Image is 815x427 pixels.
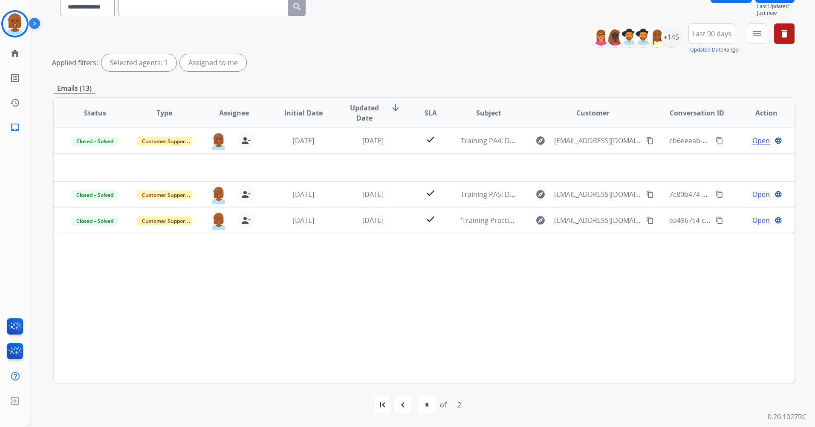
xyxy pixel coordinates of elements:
[10,98,20,108] mat-icon: history
[646,137,654,144] mat-icon: content_copy
[10,48,20,58] mat-icon: home
[54,83,95,94] p: Emails (13)
[716,137,723,144] mat-icon: content_copy
[180,54,246,71] div: Assigned to me
[241,136,251,146] mat-icon: person_remove
[451,396,468,413] div: 2
[292,2,302,12] mat-icon: search
[535,215,546,225] mat-icon: explore
[716,190,723,198] mat-icon: content_copy
[293,136,314,145] span: [DATE]
[425,188,436,198] mat-icon: check
[362,190,384,199] span: [DATE]
[725,98,795,128] th: Action
[398,400,408,410] mat-icon: navigate_before
[3,12,27,36] img: avatar
[752,189,770,199] span: Open
[646,216,654,224] mat-icon: content_copy
[101,54,176,71] div: Selected agents: 1
[425,108,437,118] span: SLA
[775,190,782,198] mat-icon: language
[669,136,796,145] span: cb6eeeab-0c55-4f76-b2f2-39b42a512efa
[461,216,558,225] span: ‘Training Practice – New Email’
[554,136,642,146] span: [EMAIL_ADDRESS][DOMAIN_NAME]
[576,108,610,118] span: Customer
[137,190,192,199] span: Customer Support
[752,215,770,225] span: Open
[10,122,20,133] mat-icon: inbox
[669,190,798,199] span: 7c80b474-b9ab-42f1-a151-0d751fe6c315
[84,108,106,118] span: Status
[692,32,731,35] span: Last 90 days
[52,58,98,68] p: Applied filters:
[210,212,227,230] img: agent-avatar
[137,216,192,225] span: Customer Support
[779,29,789,39] mat-icon: delete
[757,10,795,17] span: Just now
[716,216,723,224] mat-icon: content_copy
[241,215,251,225] mat-icon: person_remove
[362,136,384,145] span: [DATE]
[293,190,314,199] span: [DATE]
[241,189,251,199] mat-icon: person_remove
[646,190,654,198] mat-icon: content_copy
[535,189,546,199] mat-icon: explore
[219,108,249,118] span: Assignee
[661,27,682,47] div: +145
[535,136,546,146] mat-icon: explore
[775,137,782,144] mat-icon: language
[461,190,609,199] span: Training PA5: Do Not Assign ([PERSON_NAME])
[10,73,20,83] mat-icon: list_alt
[670,108,724,118] span: Conversation ID
[768,412,806,422] p: 0.20.1027RC
[688,23,735,44] button: Last 90 days
[690,46,738,53] span: Range
[71,216,118,225] span: Closed – Solved
[210,186,227,204] img: agent-avatar
[71,190,118,199] span: Closed – Solved
[757,3,795,10] span: Last Updated:
[156,108,172,118] span: Type
[210,132,227,150] img: agent-avatar
[425,214,436,224] mat-icon: check
[440,400,446,410] div: of
[345,103,384,123] span: Updated Date
[284,108,323,118] span: Initial Date
[390,103,401,113] mat-icon: arrow_downward
[690,46,723,53] button: Updated Date
[752,29,762,39] mat-icon: menu
[476,108,501,118] span: Subject
[752,136,770,146] span: Open
[137,137,192,146] span: Customer Support
[425,134,436,144] mat-icon: check
[554,215,642,225] span: [EMAIL_ADDRESS][DOMAIN_NAME]
[461,136,609,145] span: Training PA4: Do Not Assign ([PERSON_NAME])
[362,216,384,225] span: [DATE]
[775,216,782,224] mat-icon: language
[71,137,118,146] span: Closed – Solved
[293,216,314,225] span: [DATE]
[669,216,799,225] span: ea4967c4-c18c-405a-bd47-3f9ea9a7351d
[377,400,387,410] mat-icon: first_page
[554,189,642,199] span: [EMAIL_ADDRESS][DOMAIN_NAME]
